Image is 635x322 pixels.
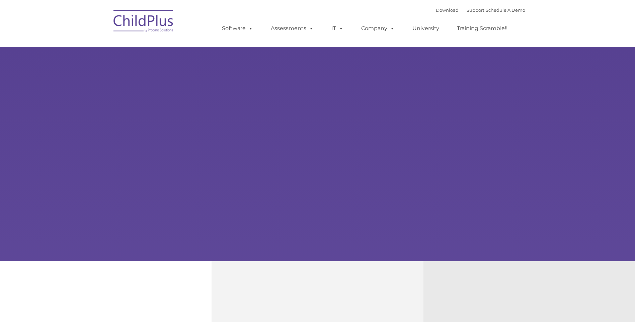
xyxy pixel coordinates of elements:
font: | [436,7,525,13]
a: Support [467,7,484,13]
a: Company [354,22,401,35]
a: IT [325,22,350,35]
a: Download [436,7,459,13]
img: ChildPlus by Procare Solutions [110,5,177,39]
a: Software [215,22,260,35]
a: Training Scramble!! [450,22,514,35]
a: Assessments [264,22,320,35]
a: University [406,22,446,35]
a: Schedule A Demo [486,7,525,13]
